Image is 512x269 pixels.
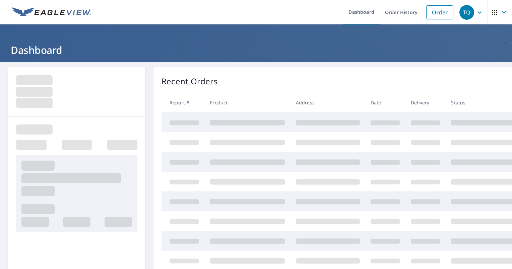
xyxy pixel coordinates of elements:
h1: Dashboard [8,43,504,57]
p: Recent Orders [162,75,218,87]
a: Order [426,5,453,19]
th: Product [204,93,290,112]
th: Date [365,93,405,112]
th: Delivery [405,93,446,112]
th: Report # [162,93,204,112]
img: EV Logo [12,7,91,17]
th: Address [291,93,365,112]
div: TQ [459,5,474,20]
